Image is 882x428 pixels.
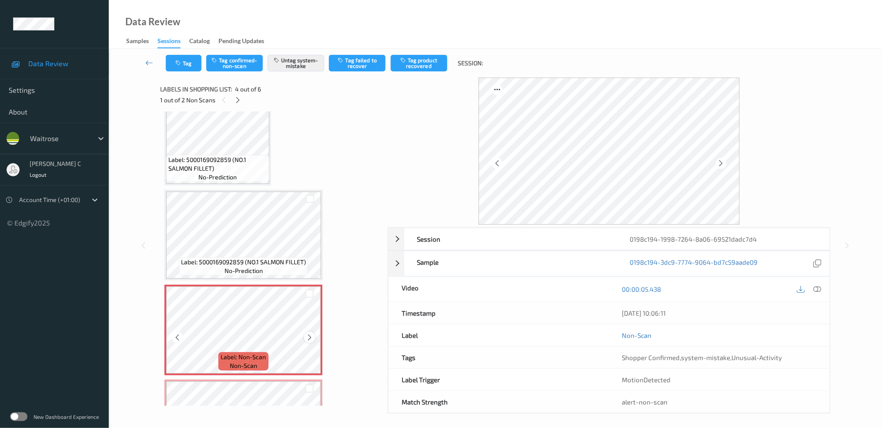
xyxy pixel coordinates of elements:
[622,354,782,361] span: , ,
[458,59,483,67] span: Session:
[225,266,263,275] span: no-prediction
[125,17,180,26] div: Data Review
[622,354,680,361] span: Shopper Confirmed
[158,37,181,48] div: Sessions
[166,55,201,71] button: Tag
[160,85,232,94] span: Labels in shopping list:
[126,37,149,47] div: Samples
[609,369,830,391] div: MotionDetected
[160,94,382,105] div: 1 out of 2 Non Scans
[235,85,261,94] span: 4 out of 6
[391,55,447,71] button: Tag product recovered
[681,354,731,361] span: system-mistake
[389,369,609,391] div: Label Trigger
[732,354,782,361] span: Unusual-Activity
[389,324,609,346] div: Label
[168,155,267,173] span: Label: 5000169092859 (NO.1 SALMON FILLET)
[630,258,758,270] a: 0198c194-3dc9-7774-9064-bd7c59aade09
[617,228,830,250] div: 0198c194-1998-7264-8a06-69521dadc7d4
[158,35,189,48] a: Sessions
[622,331,652,340] a: Non-Scan
[218,35,273,47] a: Pending Updates
[389,277,609,302] div: Video
[404,228,617,250] div: Session
[189,37,210,47] div: Catalog
[199,173,237,182] span: no-prediction
[622,285,661,293] a: 00:00:05.438
[230,361,257,370] span: non-scan
[389,347,609,368] div: Tags
[189,35,218,47] a: Catalog
[404,251,617,276] div: Sample
[622,309,817,317] div: [DATE] 10:06:11
[388,228,830,250] div: Session0198c194-1998-7264-8a06-69521dadc7d4
[389,391,609,413] div: Match Strength
[329,55,386,71] button: Tag failed to recover
[206,55,263,71] button: Tag confirmed-non-scan
[388,251,830,276] div: Sample0198c194-3dc9-7774-9064-bd7c59aade09
[268,55,324,71] button: Untag system-mistake
[389,302,609,324] div: Timestamp
[126,35,158,47] a: Samples
[622,398,817,406] div: alert-non-scan
[221,353,266,361] span: Label: Non-Scan
[181,258,306,266] span: Label: 5000169092859 (NO.1 SALMON FILLET)
[218,37,264,47] div: Pending Updates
